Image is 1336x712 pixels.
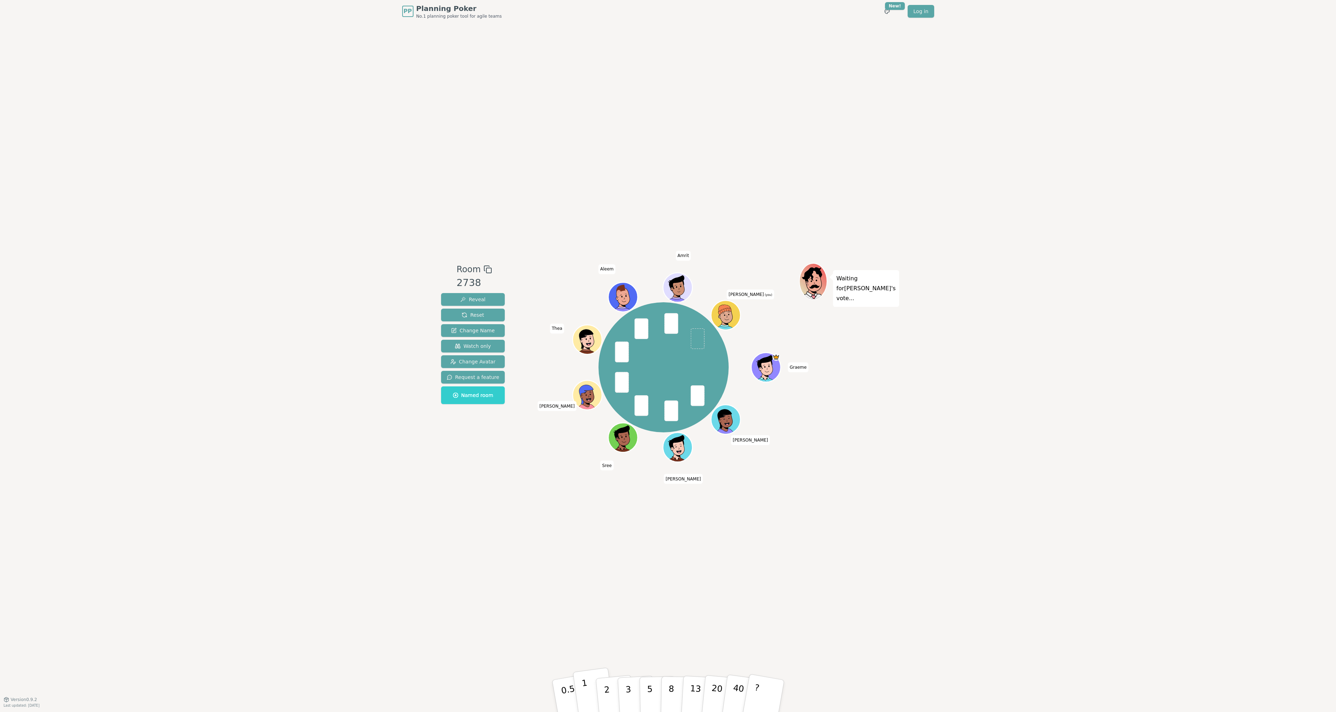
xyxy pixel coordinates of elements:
[664,474,703,484] span: Click to change your name
[457,263,481,276] span: Room
[447,374,499,381] span: Request a feature
[453,392,493,399] span: Named room
[676,251,691,261] span: Click to change your name
[538,401,577,411] span: Click to change your name
[460,296,485,303] span: Reveal
[11,697,37,702] span: Version 0.9.2
[4,704,40,707] span: Last updated: [DATE]
[764,293,773,297] span: (you)
[881,5,893,18] button: New!
[441,371,505,384] button: Request a feature
[462,311,484,319] span: Reset
[727,290,774,299] span: Click to change your name
[416,4,502,13] span: Planning Poker
[404,7,412,16] span: PP
[600,460,613,470] span: Click to change your name
[457,276,492,290] div: 2738
[908,5,934,18] a: Log in
[441,324,505,337] button: Change Name
[441,386,505,404] button: Named room
[712,301,740,329] button: Click to change your avatar
[885,2,905,10] div: New!
[402,4,502,19] a: PPPlanning PokerNo.1 planning poker tool for agile teams
[598,264,615,274] span: Click to change your name
[731,435,770,445] span: Click to change your name
[450,358,496,365] span: Change Avatar
[441,340,505,352] button: Watch only
[837,274,896,303] p: Waiting for [PERSON_NAME] 's vote...
[4,697,37,702] button: Version0.9.2
[416,13,502,19] span: No.1 planning poker tool for agile teams
[550,323,564,333] span: Click to change your name
[451,327,495,334] span: Change Name
[773,354,780,361] span: Graeme is the host
[455,343,491,350] span: Watch only
[441,309,505,321] button: Reset
[441,355,505,368] button: Change Avatar
[441,293,505,306] button: Reveal
[788,362,808,372] span: Click to change your name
